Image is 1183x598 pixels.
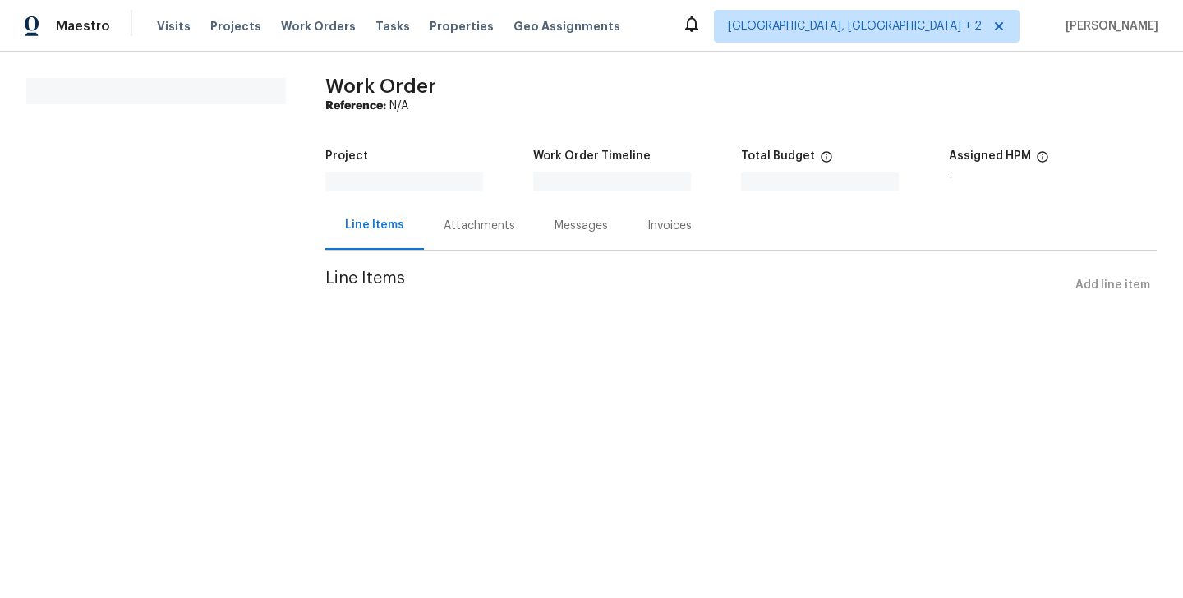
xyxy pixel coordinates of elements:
[533,150,651,162] h5: Work Order Timeline
[949,172,1157,183] div: -
[325,100,386,112] b: Reference:
[210,18,261,34] span: Projects
[325,76,436,96] span: Work Order
[555,218,608,234] div: Messages
[728,18,982,34] span: [GEOGRAPHIC_DATA], [GEOGRAPHIC_DATA] + 2
[741,150,815,162] h5: Total Budget
[325,98,1157,114] div: N/A
[647,218,692,234] div: Invoices
[820,150,833,172] span: The total cost of line items that have been proposed by Opendoor. This sum includes line items th...
[325,270,1069,301] span: Line Items
[345,217,404,233] div: Line Items
[1059,18,1158,34] span: [PERSON_NAME]
[56,18,110,34] span: Maestro
[949,150,1031,162] h5: Assigned HPM
[513,18,620,34] span: Geo Assignments
[1036,150,1049,172] span: The hpm assigned to this work order.
[157,18,191,34] span: Visits
[430,18,494,34] span: Properties
[325,150,368,162] h5: Project
[375,21,410,32] span: Tasks
[281,18,356,34] span: Work Orders
[444,218,515,234] div: Attachments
